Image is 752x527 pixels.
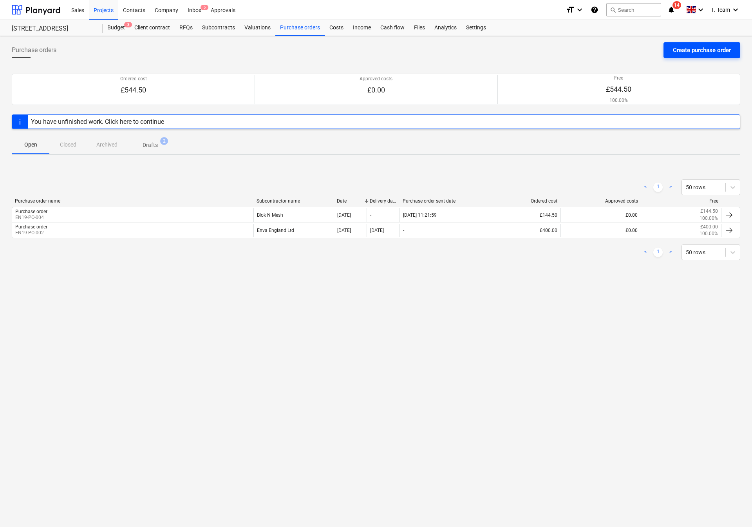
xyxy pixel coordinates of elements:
i: keyboard_arrow_down [575,5,584,14]
div: You have unfinished work. Click here to continue [31,118,164,125]
p: Approved costs [360,76,392,82]
p: EN19-PO-002 [15,230,47,236]
p: 100.00% [700,215,718,222]
a: Purchase orders [275,20,325,36]
span: 3 [124,22,132,27]
a: Income [348,20,376,36]
a: Next page [666,248,675,257]
span: 14 [672,1,681,9]
div: Purchase order [15,224,47,230]
span: 5 [201,5,208,10]
p: 100.00% [700,230,718,237]
div: Blok N Mesh [253,208,334,221]
p: Open [21,141,40,149]
div: £0.00 [560,208,641,221]
a: Page 1 is your current page [653,183,663,192]
a: Settings [461,20,491,36]
p: Free [606,75,631,81]
p: £544.50 [606,85,631,94]
div: Delivery date [370,198,396,204]
div: Ordered cost [483,198,558,204]
p: £144.50 [700,208,718,215]
a: Next page [666,183,675,192]
i: format_size [566,5,575,14]
div: Purchase order sent date [403,198,477,204]
a: Cash flow [376,20,409,36]
div: £144.50 [480,208,560,221]
i: keyboard_arrow_down [731,5,740,14]
div: £0.00 [560,224,641,237]
div: - [403,228,404,233]
a: Analytics [430,20,461,36]
a: Page 1 is your current page [653,248,663,257]
a: Client contract [130,20,175,36]
p: Drafts [143,141,158,149]
p: £400.00 [700,224,718,230]
p: £0.00 [360,85,392,95]
a: Subcontracts [197,20,240,36]
p: Ordered cost [120,76,147,82]
div: Purchase order [15,209,47,214]
div: - [370,212,371,218]
a: Valuations [240,20,275,36]
div: Enva England Ltd [253,224,334,237]
a: Costs [325,20,348,36]
button: Search [606,3,661,16]
div: Approved costs [564,198,638,204]
div: Purchase order name [15,198,250,204]
span: 2 [160,137,168,145]
button: Create purchase order [663,42,740,58]
span: search [610,7,616,13]
div: Date [337,198,363,204]
div: [DATE] 11:21:59 [403,212,437,218]
div: [DATE] [337,212,351,218]
div: £400.00 [480,224,560,237]
p: £544.50 [120,85,147,95]
div: [STREET_ADDRESS] [12,25,93,33]
div: Subcontractor name [257,198,331,204]
i: Knowledge base [591,5,598,14]
i: keyboard_arrow_down [696,5,705,14]
a: Previous page [641,183,650,192]
a: Previous page [641,248,650,257]
a: Budget3 [103,20,130,36]
div: [DATE] [370,228,384,233]
div: [DATE] [337,228,351,233]
iframe: Chat Widget [713,489,752,527]
p: 100.00% [606,97,631,104]
span: F. Team [712,7,730,13]
i: notifications [667,5,675,14]
p: EN19-PO-004 [15,214,47,221]
div: Free [644,198,719,204]
a: Files [409,20,430,36]
div: Create purchase order [673,45,731,55]
a: RFQs [175,20,197,36]
span: Purchase orders [12,45,56,55]
div: Budget [103,20,130,36]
